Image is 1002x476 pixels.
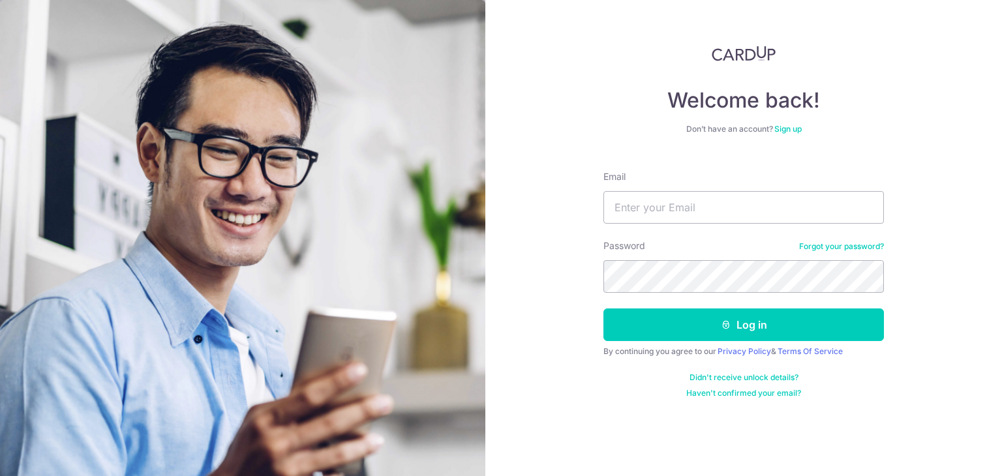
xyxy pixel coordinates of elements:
[603,346,884,357] div: By continuing you agree to our &
[603,124,884,134] div: Don’t have an account?
[718,346,771,356] a: Privacy Policy
[603,87,884,113] h4: Welcome back!
[603,170,626,183] label: Email
[690,372,798,383] a: Didn't receive unlock details?
[603,239,645,252] label: Password
[686,388,801,398] a: Haven't confirmed your email?
[778,346,843,356] a: Terms Of Service
[603,191,884,224] input: Enter your Email
[603,308,884,341] button: Log in
[712,46,776,61] img: CardUp Logo
[799,241,884,252] a: Forgot your password?
[774,124,802,134] a: Sign up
